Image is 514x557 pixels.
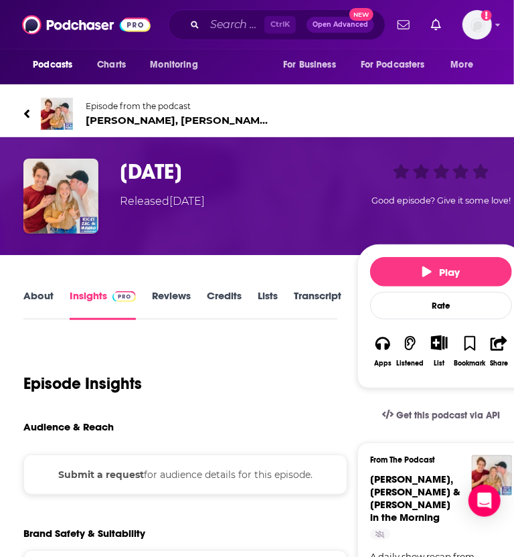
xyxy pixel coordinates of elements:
svg: Add a profile image [481,10,492,21]
div: List [434,359,444,368]
span: Monitoring [150,56,197,74]
span: Logged in as meg_reilly_edl [462,10,492,39]
div: Share [490,360,508,368]
button: Submit a request [58,467,144,482]
h2: Brand Safety & Suitability [23,527,145,540]
button: Open AdvancedNew [307,17,374,33]
span: [PERSON_NAME], [PERSON_NAME] & [PERSON_NAME] in the Morning [86,114,274,127]
button: Apps [370,327,396,376]
span: Ctrl K [264,16,296,33]
a: Lists [258,289,278,320]
a: InsightsPodchaser Pro [70,289,136,320]
img: Ricki, Zac & Manno in the Morning [472,455,512,495]
span: For Podcasters [361,56,425,74]
input: Search podcasts, credits, & more... [205,14,264,35]
h3: From The Podcast [370,455,501,465]
div: Bookmark [454,360,486,368]
button: Play [370,257,512,287]
a: Get this podcast via API [371,399,511,432]
div: Open Intercom Messenger [468,485,501,517]
span: For Business [283,56,336,74]
div: Show More ButtonList [425,327,454,376]
span: Get this podcast via API [396,410,500,421]
a: About [23,289,54,320]
span: Charts [97,56,126,74]
img: Podchaser - Follow, Share and Rate Podcasts [22,12,151,37]
div: Released [DATE] [120,193,205,210]
h1: Episode Insights [23,374,142,394]
div: Search podcasts, credits, & more... [168,9,385,40]
img: Podchaser Pro [112,291,136,302]
span: Episode from the podcast [86,101,274,111]
a: Reviews [152,289,191,320]
button: open menu [442,52,491,78]
img: Ricki, Zac & Manno in the Morning [41,98,73,130]
button: Share [487,327,512,376]
button: Listened [396,327,425,376]
span: Open Advanced [313,21,368,28]
img: 8.15.25 [23,159,98,234]
button: Bookmark [454,327,487,376]
div: Listened [397,360,424,368]
img: User Profile [462,10,492,39]
span: Podcasts [33,56,72,74]
span: Good episode? Give it some love! [371,195,511,206]
a: Show notifications dropdown [426,13,446,36]
button: open menu [352,52,444,78]
a: Transcript [294,289,341,320]
h3: 8.15.25 [120,159,352,185]
button: Show More Button [426,335,453,350]
a: Ricki, Zac & Manno in the Morning [370,473,460,524]
h3: Audience & Reach [23,420,114,433]
a: Charts [88,52,134,78]
span: [PERSON_NAME], [PERSON_NAME] & [PERSON_NAME] in the Morning [370,473,460,524]
button: open menu [23,52,90,78]
span: More [451,56,474,74]
div: Rate [370,292,512,319]
button: open menu [141,52,215,78]
a: Show notifications dropdown [392,13,415,36]
button: open menu [274,52,353,78]
button: Show profile menu [462,10,492,39]
span: Play [422,266,460,278]
span: New [349,8,373,21]
a: Credits [207,289,242,320]
div: Apps [374,360,392,368]
a: Ricki, Zac & Manno in the MorningEpisode from the podcast[PERSON_NAME], [PERSON_NAME] & [PERSON_N... [23,98,274,130]
div: for audience details for this episode. [23,455,347,495]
